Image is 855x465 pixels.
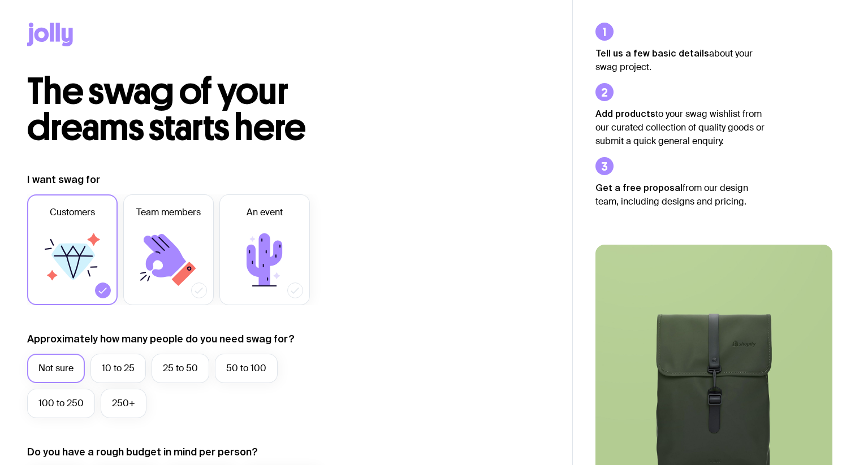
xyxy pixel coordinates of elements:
[27,389,95,418] label: 100 to 250
[595,182,683,193] strong: Get a free proposal
[595,108,655,119] strong: Add products
[247,206,283,219] span: An event
[27,69,306,150] span: The swag of your dreams starts here
[595,46,765,74] p: about your swag project.
[136,206,201,219] span: Team members
[101,389,146,418] label: 250+
[27,354,85,383] label: Not sure
[595,107,765,148] p: to your swag wishlist from our curated collection of quality goods or submit a quick general enqu...
[50,206,95,219] span: Customers
[595,181,765,208] p: from our design team, including designs and pricing.
[215,354,278,383] label: 50 to 100
[27,173,100,186] label: I want swag for
[152,354,209,383] label: 25 to 50
[27,332,295,346] label: Approximately how many people do you need swag for?
[27,445,258,459] label: Do you have a rough budget in mind per person?
[90,354,146,383] label: 10 to 25
[595,48,709,58] strong: Tell us a few basic details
